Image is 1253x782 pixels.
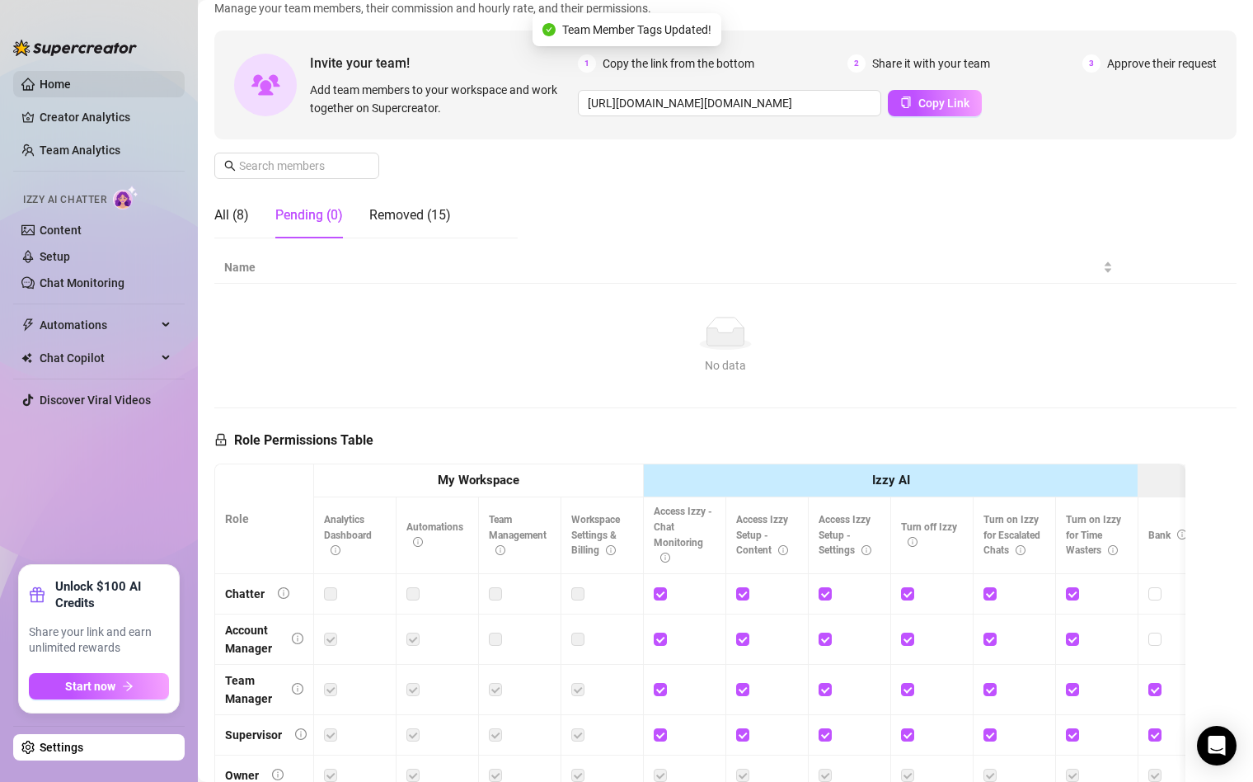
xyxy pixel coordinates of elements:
span: info-circle [495,545,505,555]
span: search [224,160,236,172]
a: Settings [40,741,83,754]
a: Chat Monitoring [40,276,124,290]
span: info-circle [295,728,307,740]
span: info-circle [292,683,303,695]
div: Account Manager [225,621,279,657]
span: Automations [406,521,463,549]
strong: Izzy AI [872,473,910,488]
span: Automations [40,312,157,338]
button: Start nowarrow-right [29,673,169,700]
button: Copy Link [888,90,982,116]
img: Chat Copilot [21,352,32,364]
span: Approve their request [1107,54,1217,73]
img: logo-BBDzfeDw.svg [13,40,137,56]
span: lock [214,433,228,446]
a: Setup [40,250,70,263]
span: Copy the link from the bottom [603,54,754,73]
div: Open Intercom Messenger [1197,726,1237,766]
span: Turn off Izzy [901,521,957,549]
span: Turn on Izzy for Time Wasters [1066,514,1121,557]
span: arrow-right [122,681,134,692]
input: Search members [239,157,356,175]
span: 2 [847,54,866,73]
span: info-circle [606,545,616,555]
span: Team Member Tags Updated! [562,21,711,39]
div: Supervisor [225,726,282,744]
div: No data [231,356,1220,375]
span: gift [29,586,45,603]
div: Pending (0) [275,205,343,225]
span: info-circle [278,587,289,599]
span: info-circle [331,545,340,555]
th: Role [215,464,314,574]
span: Copy Link [918,97,969,110]
span: info-circle [660,553,670,563]
span: 1 [578,54,596,73]
span: check-circle [542,23,556,36]
span: Add team members to your workspace and work together on Supercreator. [310,81,571,117]
span: info-circle [292,633,303,644]
a: Discover Viral Videos [40,393,151,407]
a: Home [40,78,71,91]
strong: Unlock $100 AI Credits [55,578,169,611]
span: 3 [1082,54,1100,73]
span: info-circle [1108,545,1118,555]
span: Access Izzy Setup - Content [736,514,788,557]
span: thunderbolt [21,318,35,332]
span: info-circle [861,545,871,555]
span: Team Management [489,514,547,557]
div: Team Manager [225,671,279,708]
th: Name [214,252,1123,284]
span: Share it with your team [872,54,990,73]
div: Removed (15) [369,205,451,225]
span: info-circle [272,769,284,780]
span: Workspace Settings & Billing [571,514,620,557]
a: Team Analytics [40,144,120,157]
span: Start now [65,680,115,693]
div: Chatter [225,585,265,603]
span: info-circle [908,537,917,547]
span: Analytics Dashboard [324,514,372,557]
a: Content [40,224,82,237]
span: info-circle [1177,530,1187,539]
span: Bank [1148,530,1187,541]
span: Chat Copilot [40,345,157,371]
span: copy [900,97,912,108]
img: AI Chatter [113,186,138,210]
span: Access Izzy Setup - Settings [819,514,871,557]
span: info-circle [413,537,423,547]
span: Izzy AI Chatter [23,192,106,208]
span: info-circle [778,545,788,555]
a: Creator Analytics [40,104,171,130]
span: Turn on Izzy for Escalated Chats [983,514,1040,557]
h5: Role Permissions Table [214,431,373,450]
strong: My Workspace [438,473,519,488]
span: info-circle [1016,545,1025,555]
span: Invite your team! [310,53,578,73]
span: Share your link and earn unlimited rewards [29,624,169,657]
span: Name [224,258,1100,276]
div: All (8) [214,205,249,225]
span: Access Izzy - Chat Monitoring [654,506,712,564]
